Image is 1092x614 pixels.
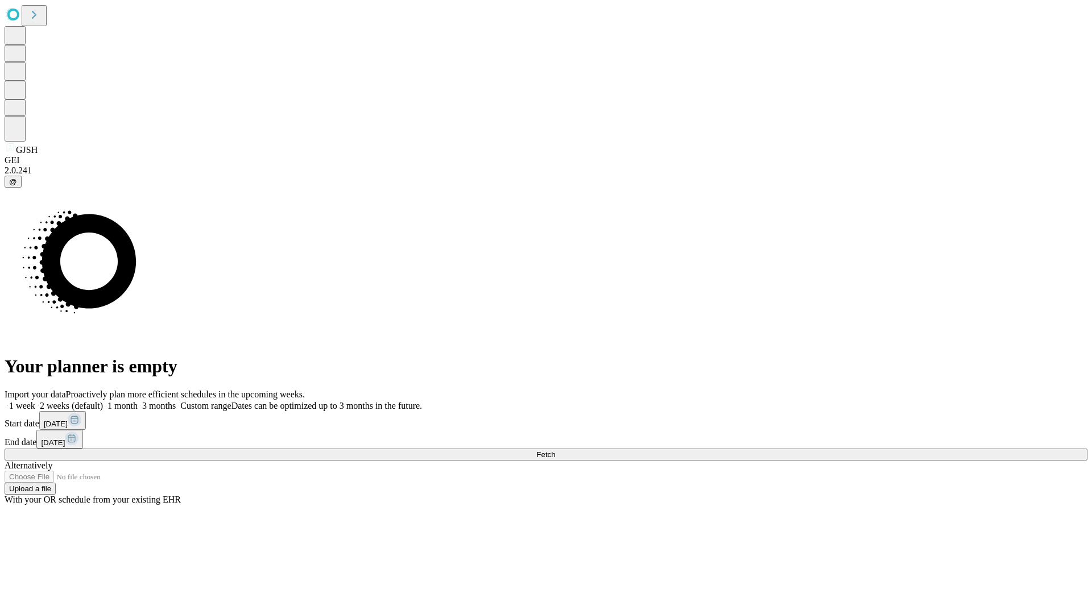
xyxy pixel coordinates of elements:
div: GEI [5,155,1087,165]
button: @ [5,176,22,188]
h1: Your planner is empty [5,356,1087,377]
span: GJSH [16,145,38,155]
div: 2.0.241 [5,165,1087,176]
span: Proactively plan more efficient schedules in the upcoming weeks. [66,389,305,399]
span: 1 month [107,401,138,410]
span: With your OR schedule from your existing EHR [5,495,181,504]
span: Alternatively [5,460,52,470]
button: Fetch [5,449,1087,460]
span: Dates can be optimized up to 3 months in the future. [231,401,422,410]
span: 2 weeks (default) [40,401,103,410]
button: [DATE] [39,411,86,430]
span: 1 week [9,401,35,410]
button: [DATE] [36,430,83,449]
button: Upload a file [5,483,56,495]
span: 3 months [142,401,176,410]
span: Custom range [180,401,231,410]
span: Import your data [5,389,66,399]
div: Start date [5,411,1087,430]
div: End date [5,430,1087,449]
span: @ [9,177,17,186]
span: [DATE] [44,420,68,428]
span: Fetch [536,450,555,459]
span: [DATE] [41,438,65,447]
